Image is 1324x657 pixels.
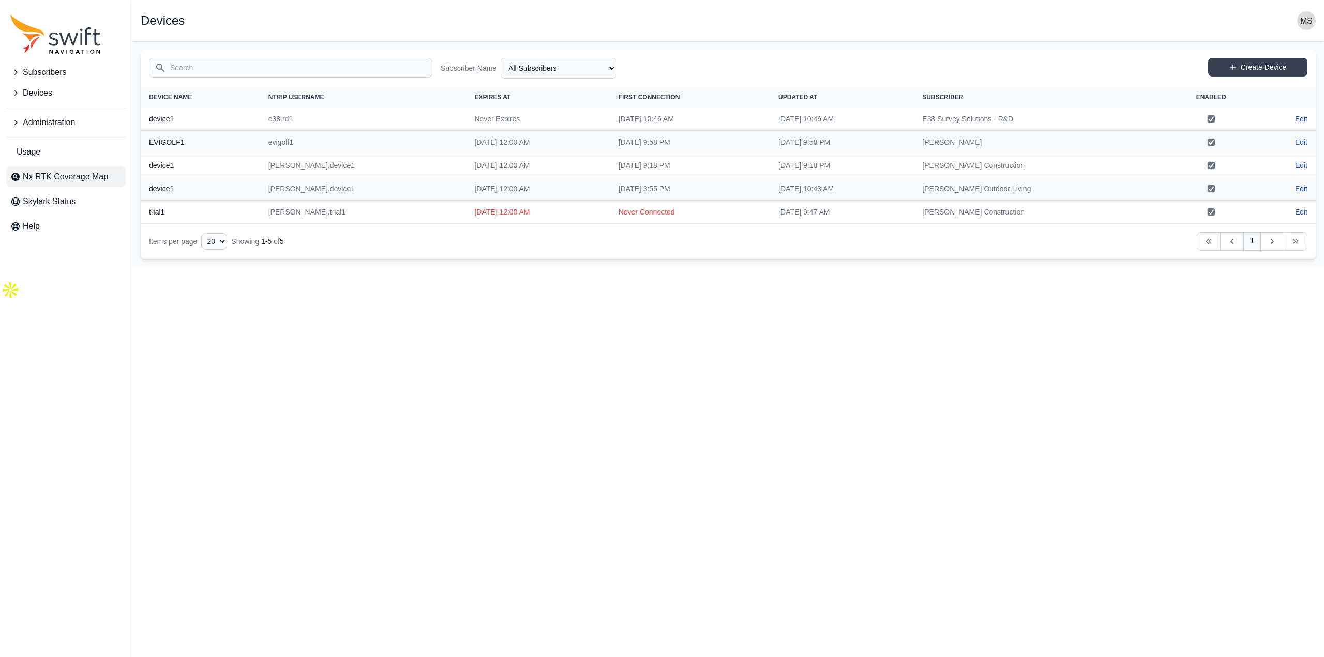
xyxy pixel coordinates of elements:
[610,201,770,224] td: Never Connected
[149,237,197,246] span: Items per page
[778,94,817,101] span: Updated At
[23,220,40,233] span: Help
[260,87,467,108] th: NTRIP Username
[23,87,52,99] span: Devices
[770,131,914,154] td: [DATE] 9:58 PM
[770,201,914,224] td: [DATE] 9:47 AM
[610,154,770,177] td: [DATE] 9:18 PM
[260,177,467,201] td: [PERSON_NAME].device1
[260,108,467,131] td: e38.rd1
[260,201,467,224] td: [PERSON_NAME].trial1
[466,131,610,154] td: [DATE] 12:00 AM
[914,201,1164,224] td: [PERSON_NAME] Construction
[141,14,185,27] h1: Devices
[23,116,75,129] span: Administration
[141,87,260,108] th: Device Name
[141,131,260,154] th: EVIGOLF1
[1295,114,1307,124] a: Edit
[1297,11,1316,30] img: user photo
[260,131,467,154] td: evigolf1
[23,195,76,208] span: Skylark Status
[466,201,610,224] td: [DATE] 12:00 AM
[914,131,1164,154] td: [PERSON_NAME]
[770,154,914,177] td: [DATE] 9:18 PM
[17,146,40,158] span: Usage
[1165,87,1258,108] th: Enabled
[6,112,126,133] button: Administration
[141,201,260,224] th: trial1
[1208,58,1307,77] a: Create Device
[201,233,227,250] select: Display Limit
[770,177,914,201] td: [DATE] 10:43 AM
[141,177,260,201] th: device1
[1295,184,1307,194] a: Edit
[6,166,126,187] a: Nx RTK Coverage Map
[914,108,1164,131] td: E38 Survey Solutions - R&D
[914,87,1164,108] th: Subscriber
[6,142,126,162] a: Usage
[23,171,108,183] span: Nx RTK Coverage Map
[1295,137,1307,147] a: Edit
[610,177,770,201] td: [DATE] 3:55 PM
[260,154,467,177] td: [PERSON_NAME].device1
[610,131,770,154] td: [DATE] 9:58 PM
[6,216,126,237] a: Help
[466,154,610,177] td: [DATE] 12:00 AM
[231,236,283,247] div: Showing of
[610,108,770,131] td: [DATE] 10:46 AM
[141,108,260,131] th: device1
[261,237,272,246] span: 1 - 5
[149,58,432,78] input: Search
[23,66,66,79] span: Subscribers
[770,108,914,131] td: [DATE] 10:46 AM
[501,58,616,79] select: Subscriber
[141,154,260,177] th: device1
[441,63,496,73] label: Subscriber Name
[6,83,126,103] button: Devices
[6,62,126,83] button: Subscribers
[1243,232,1261,251] a: 1
[1295,160,1307,171] a: Edit
[6,191,126,212] a: Skylark Status
[914,154,1164,177] td: [PERSON_NAME] Construction
[1295,207,1307,217] a: Edit
[466,108,610,131] td: Never Expires
[280,237,284,246] span: 5
[619,94,680,101] span: First Connection
[141,224,1316,259] nav: Table navigation
[466,177,610,201] td: [DATE] 12:00 AM
[474,94,510,101] span: Expires At
[914,177,1164,201] td: [PERSON_NAME] Outdoor Living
